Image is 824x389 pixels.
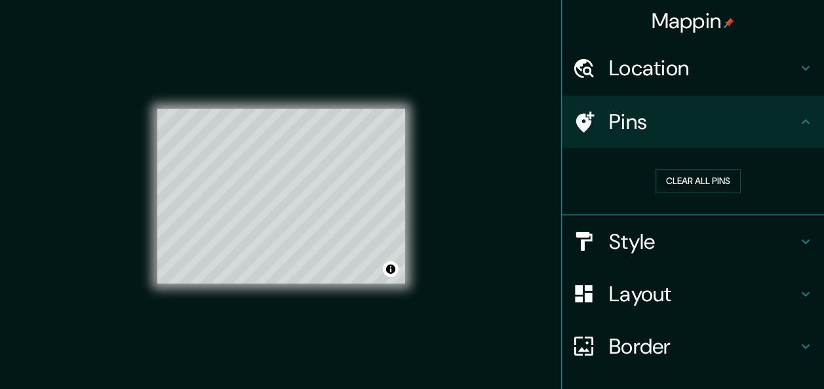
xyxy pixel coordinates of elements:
div: Pins [562,96,824,148]
h4: Location [609,55,798,81]
div: Layout [562,268,824,320]
div: Location [562,42,824,94]
div: Border [562,320,824,373]
h4: Style [609,229,798,255]
h4: Mappin [652,8,735,34]
button: Clear all pins [656,169,741,193]
h4: Layout [609,281,798,307]
h4: Pins [609,109,798,135]
img: pin-icon.png [724,18,734,28]
h4: Border [609,333,798,360]
iframe: Help widget launcher [707,338,810,375]
button: Toggle attribution [383,261,399,277]
div: Style [562,215,824,268]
